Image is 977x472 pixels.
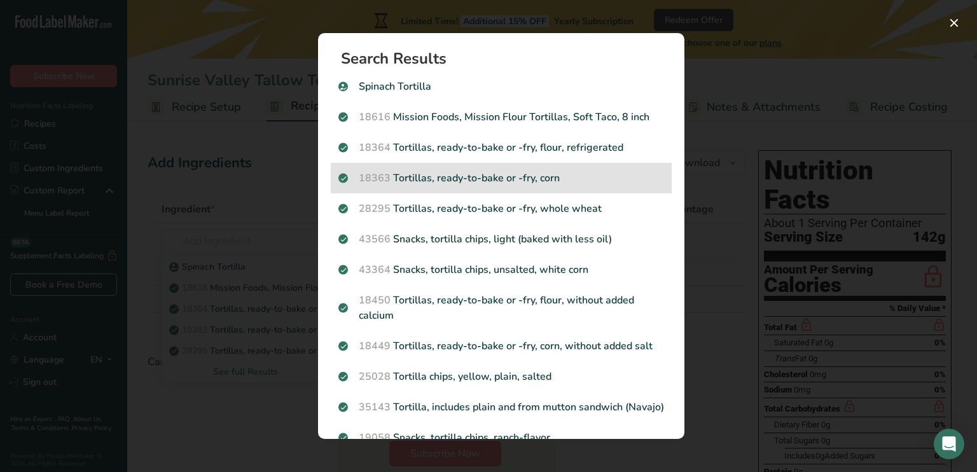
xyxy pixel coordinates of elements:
[338,79,664,94] p: Spinach Tortilla
[338,369,664,384] p: Tortilla chips, yellow, plain, salted
[359,232,391,246] span: 43566
[359,110,391,124] span: 18616
[359,370,391,384] span: 25028
[338,232,664,247] p: Snacks, tortilla chips, light (baked with less oil)
[338,293,664,323] p: Tortillas, ready-to-bake or -fry, flour, without added calcium
[359,293,391,307] span: 18450
[338,201,664,216] p: Tortillas, ready-to-bake or -fry, whole wheat
[359,339,391,353] span: 18449
[359,431,391,445] span: 19058
[341,51,672,66] h1: Search Results
[359,171,391,185] span: 18363
[359,263,391,277] span: 43364
[338,140,664,155] p: Tortillas, ready-to-bake or -fry, flour, refrigerated
[338,109,664,125] p: Mission Foods, Mission Flour Tortillas, Soft Taco, 8 inch
[338,430,664,445] p: Snacks, tortilla chips, ranch-flavor
[359,202,391,216] span: 28295
[338,399,664,415] p: Tortilla, includes plain and from mutton sandwich (Navajo)
[359,141,391,155] span: 18364
[934,429,964,459] div: Open Intercom Messenger
[338,262,664,277] p: Snacks, tortilla chips, unsalted, white corn
[359,400,391,414] span: 35143
[338,170,664,186] p: Tortillas, ready-to-bake or -fry, corn
[338,338,664,354] p: Tortillas, ready-to-bake or -fry, corn, without added salt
